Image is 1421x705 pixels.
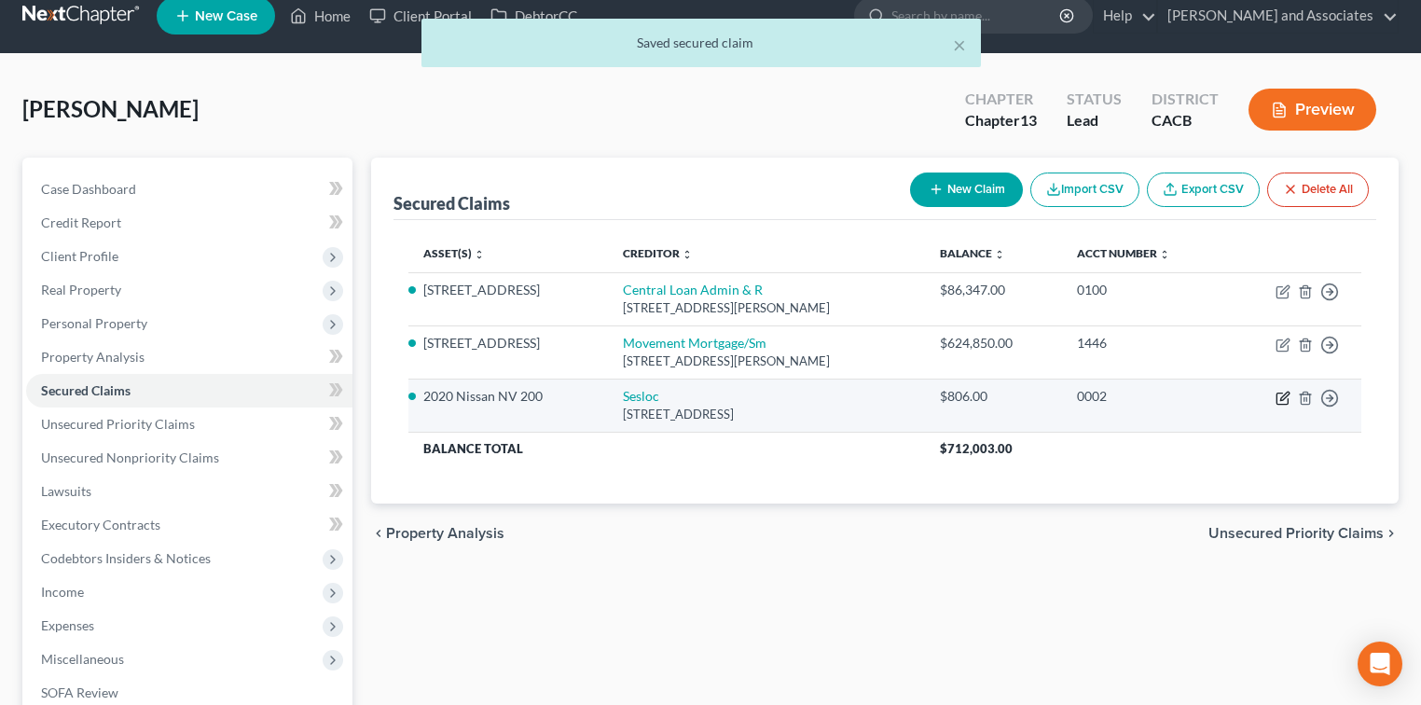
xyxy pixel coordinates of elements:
[940,441,1013,456] span: $712,003.00
[26,340,352,374] a: Property Analysis
[940,281,1047,299] div: $86,347.00
[1077,387,1212,406] div: 0002
[940,387,1047,406] div: $806.00
[22,95,199,122] span: [PERSON_NAME]
[41,248,118,264] span: Client Profile
[393,192,510,214] div: Secured Claims
[1077,281,1212,299] div: 0100
[436,34,966,52] div: Saved secured claim
[1077,334,1212,352] div: 1446
[1384,526,1399,541] i: chevron_right
[371,526,386,541] i: chevron_left
[41,181,136,197] span: Case Dashboard
[623,282,763,297] a: Central Loan Admin & R
[408,432,925,465] th: Balance Total
[423,281,593,299] li: [STREET_ADDRESS]
[41,584,84,600] span: Income
[940,246,1005,260] a: Balance unfold_more
[371,526,504,541] button: chevron_left Property Analysis
[195,9,257,23] span: New Case
[994,249,1005,260] i: unfold_more
[1152,110,1219,131] div: CACB
[1020,111,1037,129] span: 13
[623,388,659,404] a: Sesloc
[386,526,504,541] span: Property Analysis
[26,408,352,441] a: Unsecured Priority Claims
[940,334,1047,352] div: $624,850.00
[910,173,1023,207] button: New Claim
[1067,110,1122,131] div: Lead
[623,335,766,351] a: Movement Mortgage/Sm
[623,406,910,423] div: [STREET_ADDRESS]
[41,315,147,331] span: Personal Property
[26,374,352,408] a: Secured Claims
[965,110,1037,131] div: Chapter
[26,475,352,508] a: Lawsuits
[423,334,593,352] li: [STREET_ADDRESS]
[1159,249,1170,260] i: unfold_more
[41,483,91,499] span: Lawsuits
[953,34,966,56] button: ×
[423,387,593,406] li: 2020 Nissan NV 200
[682,249,693,260] i: unfold_more
[1152,89,1219,110] div: District
[41,282,121,297] span: Real Property
[1030,173,1139,207] button: Import CSV
[41,349,145,365] span: Property Analysis
[623,352,910,370] div: [STREET_ADDRESS][PERSON_NAME]
[41,550,211,566] span: Codebtors Insiders & Notices
[1208,526,1384,541] span: Unsecured Priority Claims
[1208,526,1399,541] button: Unsecured Priority Claims chevron_right
[41,617,94,633] span: Expenses
[26,508,352,542] a: Executory Contracts
[1147,173,1260,207] a: Export CSV
[41,651,124,667] span: Miscellaneous
[1358,642,1402,686] div: Open Intercom Messenger
[26,441,352,475] a: Unsecured Nonpriority Claims
[41,214,121,230] span: Credit Report
[41,382,131,398] span: Secured Claims
[1067,89,1122,110] div: Status
[965,89,1037,110] div: Chapter
[474,249,485,260] i: unfold_more
[41,684,118,700] span: SOFA Review
[26,206,352,240] a: Credit Report
[623,299,910,317] div: [STREET_ADDRESS][PERSON_NAME]
[41,416,195,432] span: Unsecured Priority Claims
[1267,173,1369,207] button: Delete All
[1077,246,1170,260] a: Acct Number unfold_more
[41,449,219,465] span: Unsecured Nonpriority Claims
[623,246,693,260] a: Creditor unfold_more
[423,246,485,260] a: Asset(s) unfold_more
[41,517,160,532] span: Executory Contracts
[26,173,352,206] a: Case Dashboard
[1249,89,1376,131] button: Preview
